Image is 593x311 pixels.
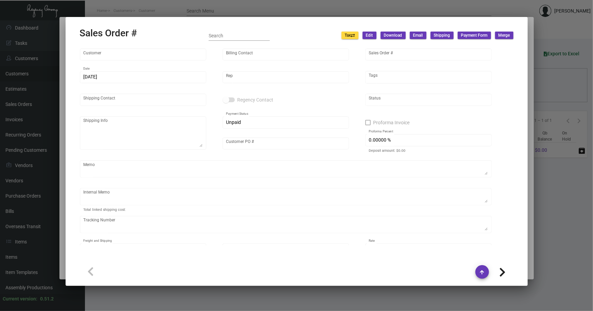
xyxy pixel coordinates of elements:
span: Download [384,33,402,38]
span: Proforma Invoice [373,118,410,127]
button: Download [381,32,406,39]
mat-hint: Total linked shipping cost: [83,208,126,212]
mat-hint: Deposit amount: $0.00 [369,149,405,153]
div: Current version: [3,295,37,303]
span: Shipping [434,33,450,38]
span: Regency Contact [238,96,274,104]
span: Email [413,33,423,38]
button: Shipping [431,32,454,39]
span: Edit [366,33,373,38]
h2: Sales Order # [80,28,137,39]
button: Tax [342,32,359,39]
button: Payment Form [458,32,491,39]
span: Merge [499,33,510,38]
span: Unpaid [226,120,241,125]
span: Tax [345,33,355,38]
span: Payment Form [461,33,488,38]
button: Merge [495,32,513,39]
button: Edit [363,32,377,39]
button: Email [410,32,426,39]
div: 0.51.2 [40,295,54,303]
